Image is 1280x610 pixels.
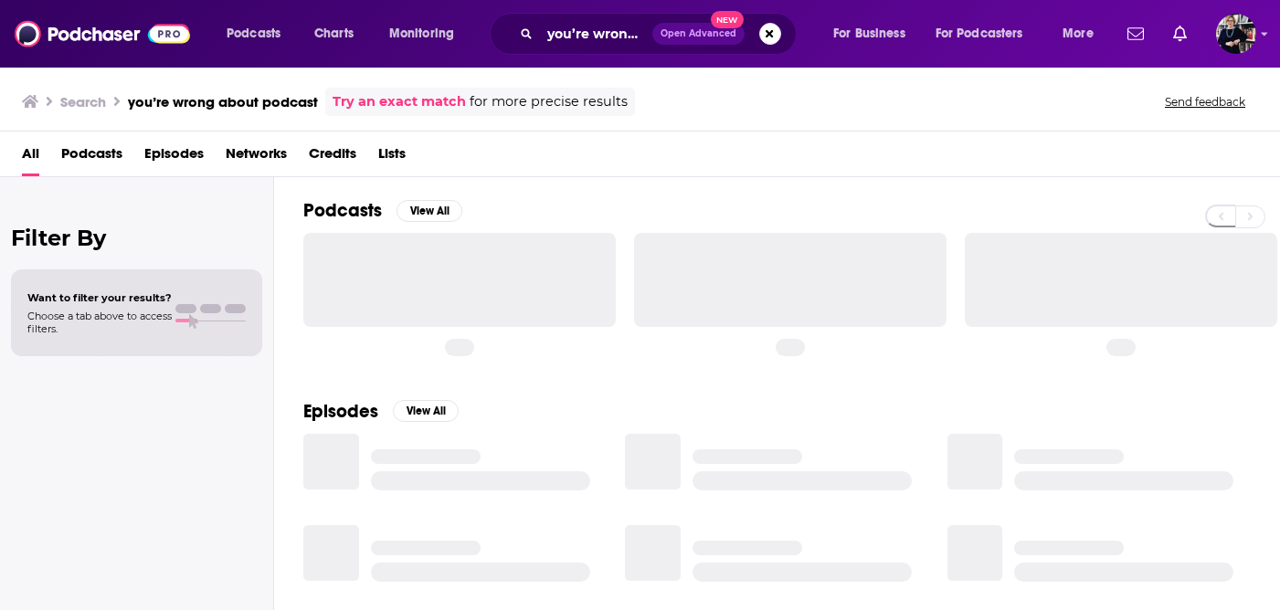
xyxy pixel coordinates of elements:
[303,400,459,423] a: EpisodesView All
[227,21,280,47] span: Podcasts
[1120,18,1151,49] a: Show notifications dropdown
[27,310,172,335] span: Choose a tab above to access filters.
[820,19,928,48] button: open menu
[1050,19,1116,48] button: open menu
[60,93,106,110] h3: Search
[1216,14,1256,54] span: Logged in as ndewey
[1159,94,1251,110] button: Send feedback
[309,139,356,176] a: Credits
[1216,14,1256,54] img: User Profile
[389,21,454,47] span: Monitoring
[507,13,814,55] div: Search podcasts, credits, & more...
[144,139,204,176] a: Episodes
[11,225,262,251] h2: Filter By
[302,19,365,48] a: Charts
[303,400,378,423] h2: Episodes
[397,200,462,222] button: View All
[540,19,652,48] input: Search podcasts, credits, & more...
[376,19,478,48] button: open menu
[303,199,382,222] h2: Podcasts
[15,16,190,51] img: Podchaser - Follow, Share and Rate Podcasts
[1166,18,1194,49] a: Show notifications dropdown
[378,139,406,176] a: Lists
[27,291,172,304] span: Want to filter your results?
[833,21,905,47] span: For Business
[1063,21,1094,47] span: More
[924,19,1050,48] button: open menu
[661,29,736,38] span: Open Advanced
[652,23,745,45] button: Open AdvancedNew
[226,139,287,176] a: Networks
[393,400,459,422] button: View All
[303,199,462,222] a: PodcastsView All
[333,91,466,112] a: Try an exact match
[711,11,744,28] span: New
[22,139,39,176] a: All
[128,93,318,110] h3: you’re wrong about podcast
[314,21,354,47] span: Charts
[470,91,628,112] span: for more precise results
[1216,14,1256,54] button: Show profile menu
[214,19,304,48] button: open menu
[936,21,1023,47] span: For Podcasters
[61,139,122,176] a: Podcasts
